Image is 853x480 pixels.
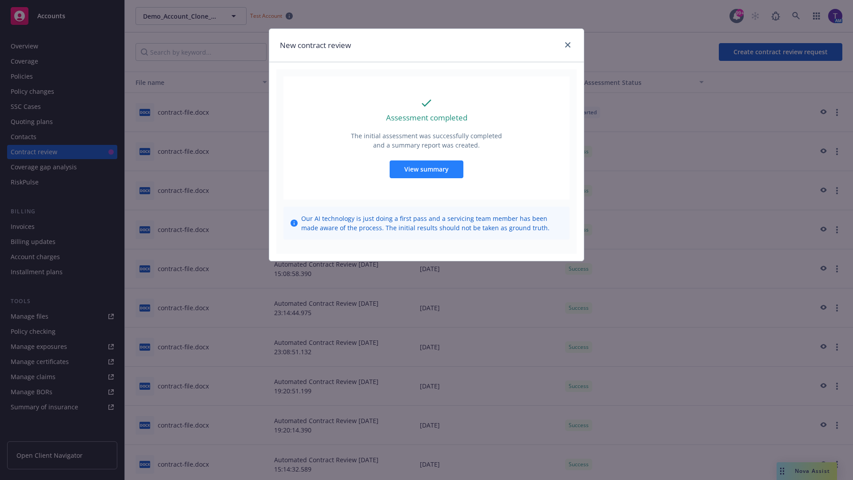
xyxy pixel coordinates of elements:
span: Our AI technology is just doing a first pass and a servicing team member has been made aware of t... [301,214,562,232]
a: close [562,40,573,50]
span: View summary [404,165,449,173]
p: Assessment completed [386,112,467,124]
h1: New contract review [280,40,351,51]
button: View summary [390,160,463,178]
p: The initial assessment was successfully completed and a summary report was created. [350,131,503,150]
